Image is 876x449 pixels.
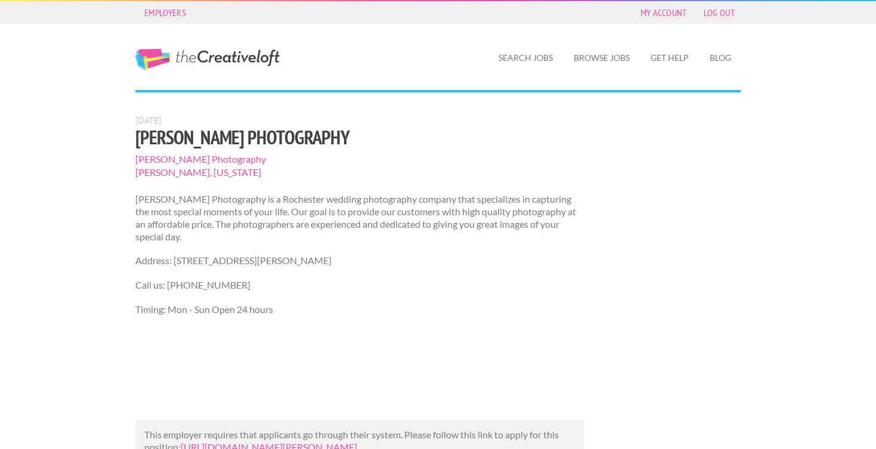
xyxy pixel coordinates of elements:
[135,115,161,125] span: [DATE]
[489,44,562,72] a: Search Jobs
[135,126,584,148] h1: [PERSON_NAME] Photography
[641,44,698,72] a: Get Help
[138,4,192,21] a: Employers
[564,44,639,72] a: Browse Jobs
[700,44,741,72] a: Blog
[135,166,584,179] span: [PERSON_NAME], [US_STATE]
[135,255,584,267] p: Address: [STREET_ADDRESS][PERSON_NAME]
[135,153,584,166] span: [PERSON_NAME] Photography
[135,49,280,70] a: The Creative Loft
[135,193,584,243] p: [PERSON_NAME] Photography is a Rochester wedding photography company that specializes in capturin...
[698,4,741,21] a: Log Out
[634,4,693,21] a: My Account
[135,304,584,316] p: Timing: Mon - Sun Open 24 hours
[135,279,584,292] p: Call us: [PHONE_NUMBER]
